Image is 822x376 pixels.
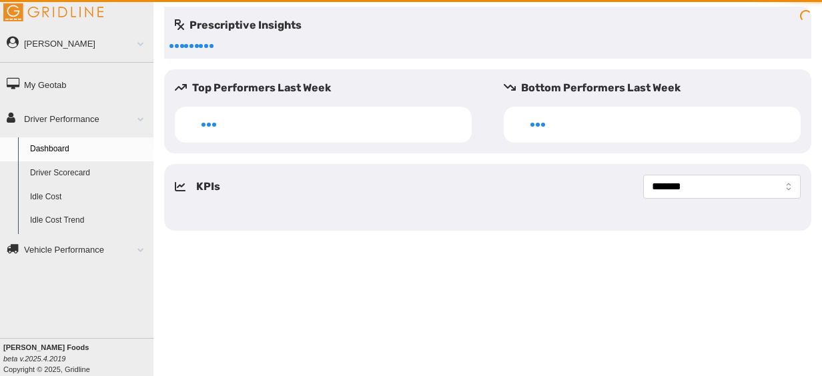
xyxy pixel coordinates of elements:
a: Dashboard [24,137,153,161]
a: Driver Scorecard [24,161,153,185]
b: [PERSON_NAME] Foods [3,343,89,351]
h5: Prescriptive Insights [175,17,302,33]
h5: Top Performers Last Week [175,80,482,96]
img: Gridline [3,3,103,21]
i: beta v.2025.4.2019 [3,355,65,363]
a: Idle Duration [24,233,153,257]
a: Idle Cost Trend [24,209,153,233]
h5: Bottom Performers Last Week [504,80,811,96]
div: Copyright © 2025, Gridline [3,342,153,375]
a: Idle Cost [24,185,153,209]
h5: KPIs [196,179,220,195]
